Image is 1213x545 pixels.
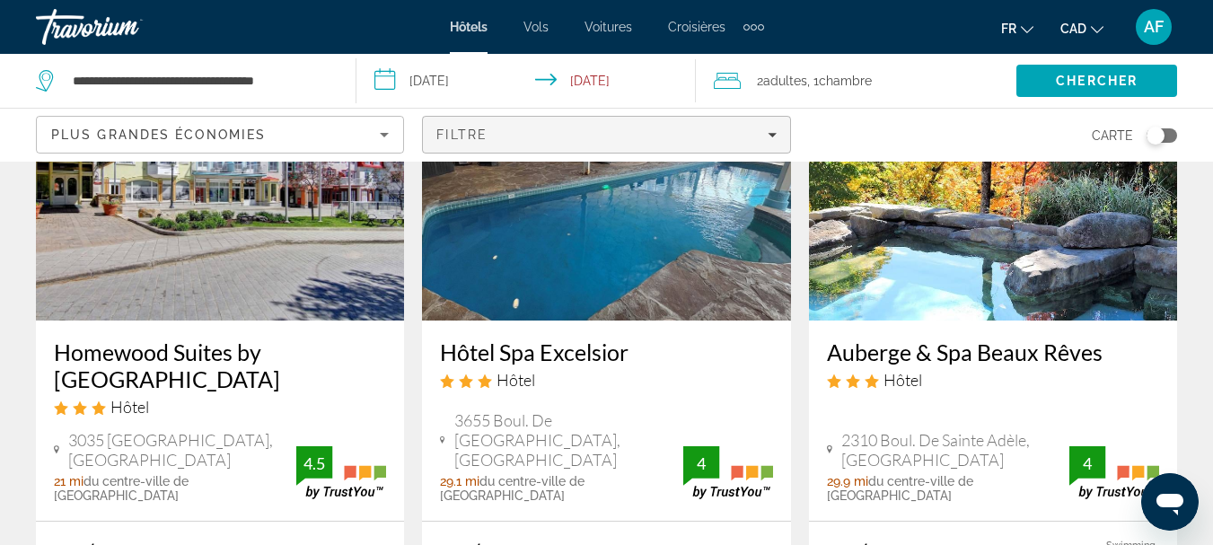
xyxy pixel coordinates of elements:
button: Travelers: 2 adults, 0 children [696,54,1016,108]
span: du centre-ville de [GEOGRAPHIC_DATA] [54,474,189,503]
span: Carte [1092,123,1133,148]
span: fr [1001,22,1016,36]
div: 3 star Hotel [827,370,1159,390]
span: 29.1 mi [440,474,479,488]
span: du centre-ville de [GEOGRAPHIC_DATA] [440,474,585,503]
img: Homewood Suites by Hilton Mont Tremblant Resort [36,33,404,321]
button: Change language [1001,15,1033,41]
span: Adultes [763,74,807,88]
mat-select: Sort by [51,124,389,145]
a: Hôtels [450,20,488,34]
a: Auberge & Spa Beaux Rêves [827,338,1159,365]
span: du centre-ville de [GEOGRAPHIC_DATA] [827,474,973,503]
div: 3 star Hotel [54,397,386,417]
div: 4 [1069,453,1105,474]
span: , 1 [807,68,872,93]
button: User Menu [1130,8,1177,46]
button: Change currency [1060,15,1103,41]
span: 3035 [GEOGRAPHIC_DATA], [GEOGRAPHIC_DATA] [68,430,296,470]
span: 29.9 mi [827,474,868,488]
button: Extra navigation items [743,13,764,41]
span: CAD [1060,22,1086,36]
a: Voitures [585,20,632,34]
iframe: Bouton de lancement de la fenêtre de messagerie [1141,473,1199,531]
span: 2310 Boul. De Sainte Adèle, [GEOGRAPHIC_DATA] [841,430,1069,470]
span: AF [1144,18,1164,36]
button: Select check in and out date [356,54,695,108]
span: Hôtel [497,370,535,390]
img: Hôtel Spa Excelsior [422,33,790,321]
button: Search [1016,65,1177,97]
img: TrustYou guest rating badge [683,446,773,499]
span: Chambre [819,74,872,88]
button: Filters [422,116,790,154]
a: Croisières [668,20,725,34]
a: Vols [523,20,549,34]
span: Hôtel [110,397,149,417]
img: TrustYou guest rating badge [1069,446,1159,499]
span: 21 mi [54,474,84,488]
input: Search hotel destination [71,67,329,94]
button: Toggle map [1133,127,1177,144]
span: 2 [757,68,807,93]
span: Filtre [436,127,488,142]
a: Hôtel Spa Excelsior [440,338,772,365]
img: Auberge & Spa Beaux Rêves [809,33,1177,321]
a: Homewood Suites by [GEOGRAPHIC_DATA] [54,338,386,392]
span: Plus grandes économies [51,127,266,142]
span: Hôtel [883,370,922,390]
span: 3655 Boul. De [GEOGRAPHIC_DATA], [GEOGRAPHIC_DATA] [454,410,683,470]
div: 4 [683,453,719,474]
span: Chercher [1056,74,1138,88]
img: TrustYou guest rating badge [296,446,386,499]
a: Travorium [36,4,215,50]
div: 4.5 [296,453,332,474]
div: 3 star Hotel [440,370,772,390]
